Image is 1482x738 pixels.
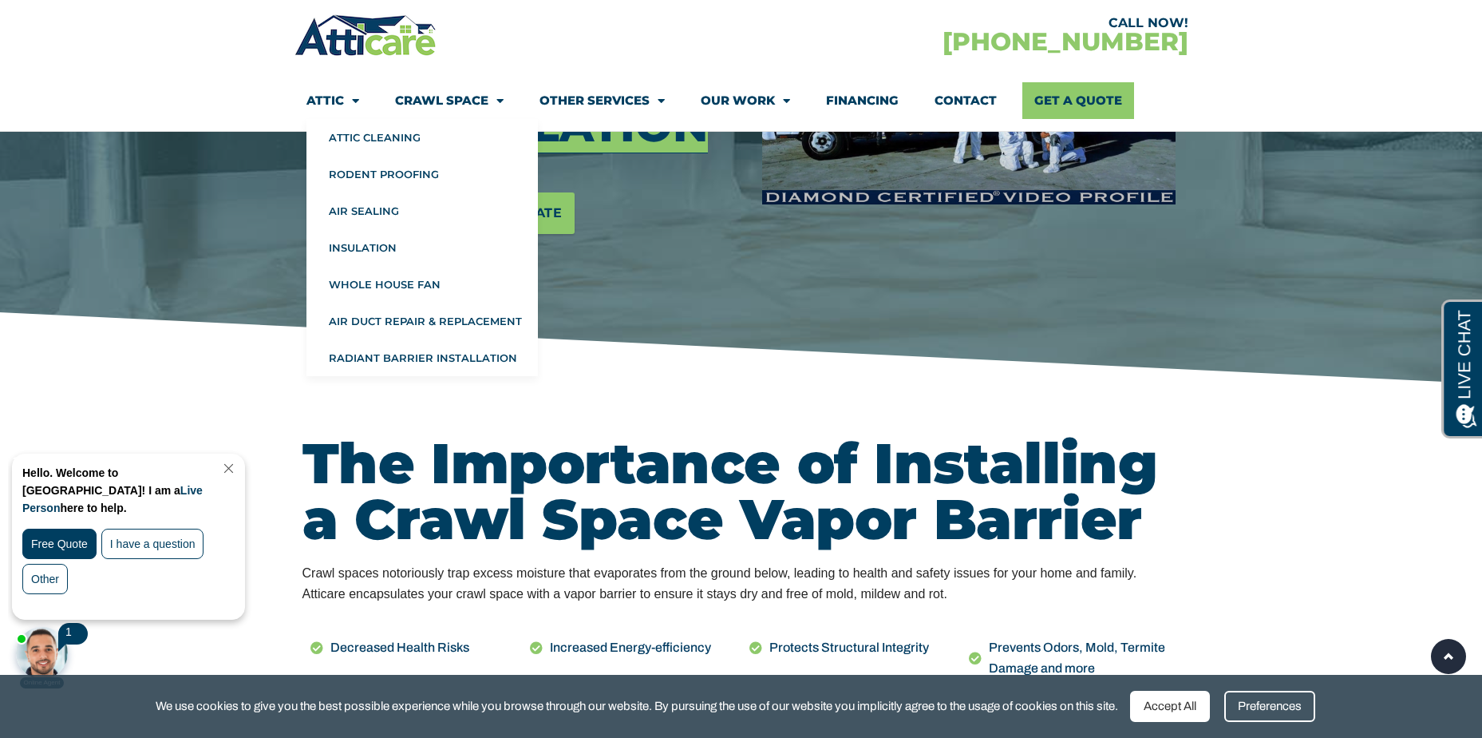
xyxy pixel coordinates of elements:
span: Decreased Health Risks [326,637,469,658]
div: Preferences [1224,691,1315,722]
span: Prevents Odors, Mold, Termite Damage and more [985,637,1172,680]
a: Whole House Fan [306,266,538,303]
a: Rodent Proofing [306,156,538,192]
span: Increased Energy-efficiency [546,637,711,658]
ul: Attic [306,119,538,376]
div: Crawl spaces notoriously trap excess moisture that evaporates from the ground below, leading to h... [302,563,1180,605]
span: Opens a chat window [39,13,128,33]
iframe: Chat Invitation [8,450,263,690]
span: We use cookies to give you the best possible experience while you browse through our website. By ... [156,696,1118,716]
a: Crawl Space [395,82,504,119]
h2: The Importance of Installing a Crawl Space Vapor Barrier [302,435,1180,547]
a: Attic Cleaning [306,119,538,156]
a: Air Sealing [306,192,538,229]
a: Radiant Barrier Installation [306,339,538,376]
div: CALL NOW! [741,17,1188,30]
a: Air Duct Repair & Replacement [306,303,538,339]
a: Contact [935,82,997,119]
a: Our Work [701,82,790,119]
a: Attic [306,82,359,119]
a: Get A Quote [1022,82,1134,119]
span: Protects Structural Integrity [765,637,929,658]
a: Insulation [306,229,538,266]
a: Other Services [539,82,665,119]
nav: Menu [306,82,1176,119]
a: Financing [826,82,899,119]
div: Accept All [1130,691,1210,722]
